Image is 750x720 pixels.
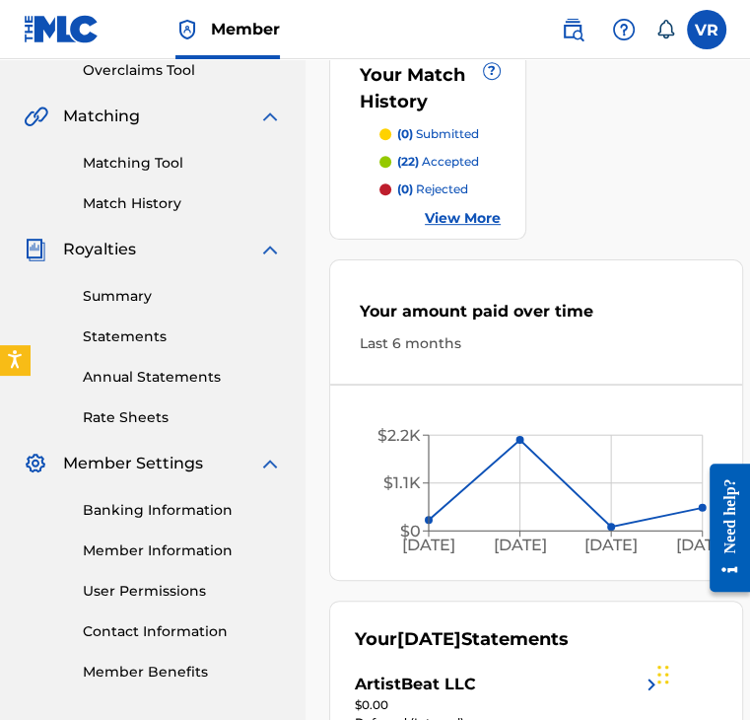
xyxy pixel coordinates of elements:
a: Statements [83,326,282,347]
div: Your Match History [355,62,501,115]
img: expand [258,105,282,128]
span: (0) [397,126,413,141]
a: Member Benefits [83,662,282,683]
a: Matching Tool [83,153,282,174]
img: expand [258,238,282,261]
img: Matching [24,105,48,128]
div: $0.00 [355,696,663,714]
div: Your Statements [355,626,569,653]
div: Drag [657,645,669,704]
a: Contact Information [83,621,282,642]
tspan: $1.1K [383,473,421,492]
a: User Permissions [83,581,282,602]
div: Help [604,10,644,49]
tspan: $2.2K [377,426,421,445]
img: MLC Logo [24,15,100,43]
span: (22) [397,154,419,169]
p: submitted [397,125,479,143]
img: right chevron icon [640,673,663,696]
span: Royalties [63,238,136,261]
span: Member [211,18,280,40]
tspan: [DATE] [402,536,455,554]
img: Royalties [24,238,47,261]
a: Banking Information [83,500,282,521]
div: User Menu [687,10,726,49]
img: help [612,18,636,41]
tspan: $0 [400,522,421,540]
a: Summary [83,286,282,307]
img: Top Rightsholder [175,18,199,41]
img: Member Settings [24,452,47,475]
img: expand [258,452,282,475]
span: ? [484,63,500,79]
span: Member Settings [63,452,203,475]
img: search [561,18,584,41]
iframe: Chat Widget [651,625,750,720]
a: View More [425,208,501,229]
div: ArtistBeat LLC [355,673,476,696]
div: Notifications [655,20,675,39]
tspan: [DATE] [494,536,547,554]
div: Last 6 months [360,333,713,354]
p: accepted [397,153,479,171]
a: Annual Statements [83,367,282,388]
a: Overclaims Tool [83,60,282,81]
a: (0) submitted [379,125,501,143]
tspan: [DATE] [584,536,638,554]
div: Your amount paid over time [360,300,713,333]
iframe: Resource Center [695,449,750,608]
a: Member Information [83,540,282,561]
a: Match History [83,193,282,214]
p: rejected [397,180,468,198]
span: [DATE] [397,628,461,650]
a: Public Search [553,10,592,49]
a: Rate Sheets [83,407,282,428]
a: (22) accepted [379,153,501,171]
span: (0) [397,181,413,196]
span: Matching [63,105,140,128]
a: (0) rejected [379,180,501,198]
tspan: [DATE] [676,536,729,554]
